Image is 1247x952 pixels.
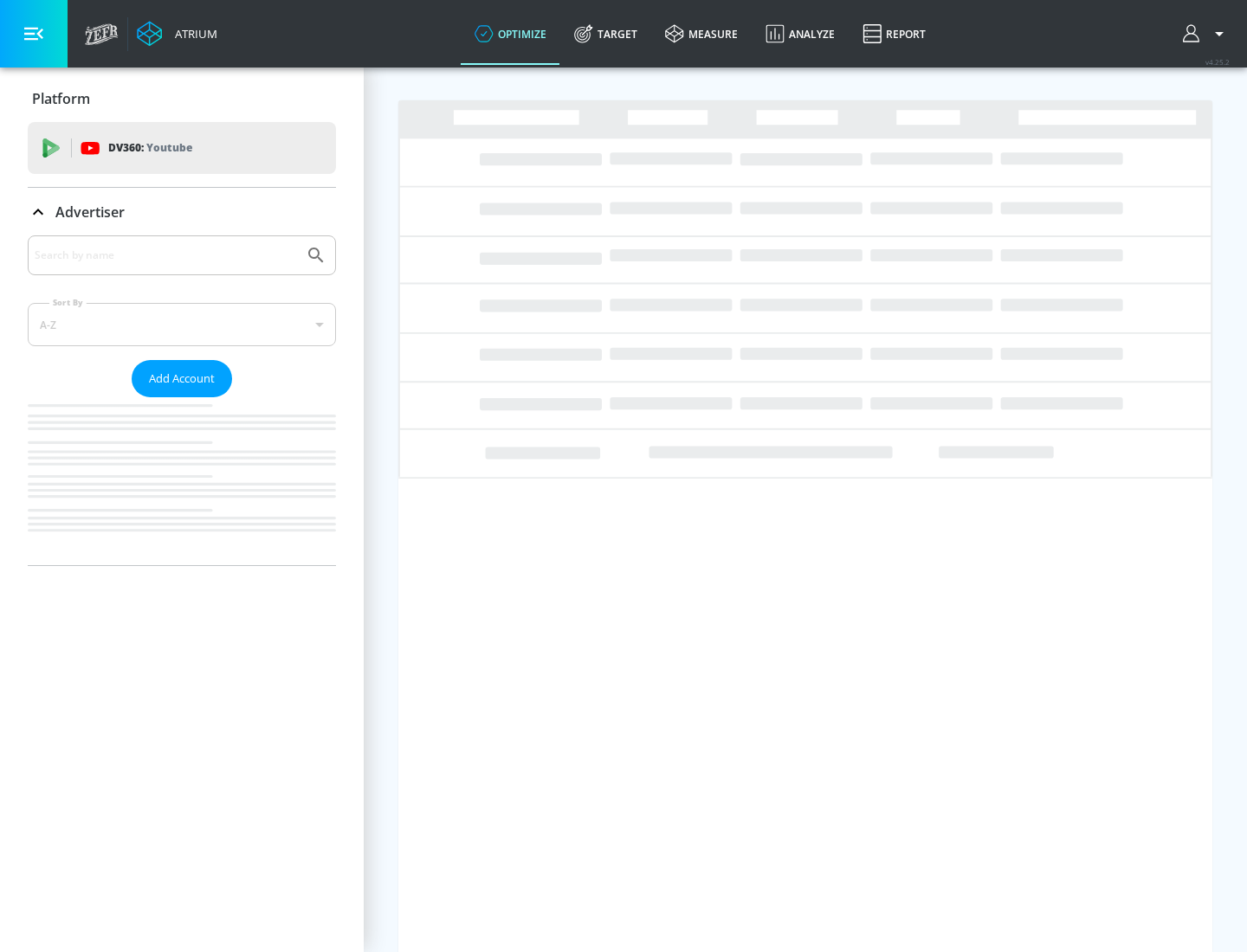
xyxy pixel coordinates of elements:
div: Atrium [168,26,217,42]
div: A-Z [28,303,336,346]
div: Advertiser [28,235,336,565]
a: Report [849,3,940,65]
input: Search by name [35,244,297,267]
div: Advertiser [28,188,336,236]
a: Target [560,3,651,65]
p: Youtube [146,138,192,157]
a: measure [651,3,752,65]
span: v 4.25.2 [1205,57,1230,67]
span: Add Account [149,369,215,389]
a: optimize [461,3,560,65]
p: DV360: [108,138,192,158]
label: Sort By [49,297,87,308]
p: Platform [32,89,90,108]
a: Atrium [137,21,217,47]
a: Analyze [752,3,849,65]
nav: list of Advertiser [28,397,336,565]
div: DV360: Youtube [28,122,336,174]
button: Add Account [132,360,232,397]
div: Platform [28,74,336,123]
p: Advertiser [55,203,125,222]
